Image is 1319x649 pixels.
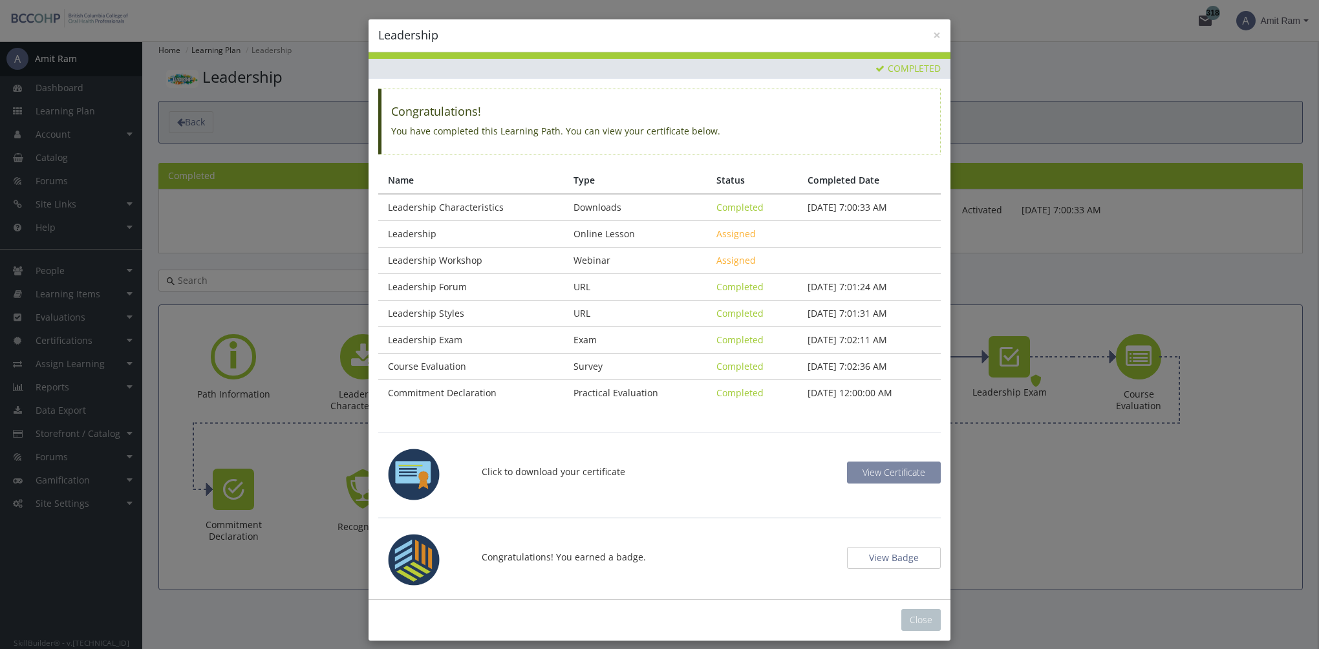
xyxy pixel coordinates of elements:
[388,201,504,213] span: Leadership Characteristics
[574,228,635,240] span: Online Lesson
[933,28,941,42] button: ×
[391,125,930,138] p: You have completed this Learning Path. You can view your certificate below.
[716,228,756,240] span: Assigned
[808,201,887,213] span: [DATE] 7:00:33 AM
[574,201,621,213] span: Downloads
[808,307,887,319] span: [DATE] 7:01:31 AM
[847,462,941,484] button: Download Certificate (pdf)
[564,167,707,194] th: Type
[388,360,466,372] span: Course Evaluation
[574,360,603,372] span: Survey
[863,466,925,478] span: View Certificate
[574,387,658,399] span: Practical Evaluation
[388,254,482,266] span: Leadership Workshop
[716,387,764,399] span: Completed
[388,387,497,399] span: Commitment Declaration
[875,62,941,74] span: Completed
[847,547,941,569] button: View Badge
[388,307,464,319] span: Leadership Styles
[901,609,941,631] button: Close
[472,446,847,498] p: Click to download your certificate
[388,334,462,346] span: Leadership Exam
[716,254,756,266] span: Assigned
[808,334,887,346] span: [DATE] 7:02:11 AM
[716,281,764,293] span: Completed
[574,334,597,346] span: Exam
[378,167,564,194] th: Name
[716,307,764,319] span: Completed
[391,105,930,118] h4: Congratulations!
[716,334,764,346] span: Completed
[472,531,847,583] p: Congratulations! You earned a badge.
[808,360,887,372] span: [DATE] 7:02:36 AM
[388,228,436,240] span: Leadership
[388,281,467,293] span: Leadership Forum
[808,281,887,293] span: [DATE] 7:01:24 AM
[716,360,764,372] span: Completed
[388,531,440,588] img: Open Badge -
[574,281,590,293] span: URL
[808,387,892,399] span: [DATE] 12:00:00 AM
[716,201,764,213] span: Completed
[378,27,941,44] h4: Leadership
[574,307,590,319] span: URL
[574,254,610,266] span: Webinar
[798,167,941,194] th: Completed Date
[707,167,798,194] th: Status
